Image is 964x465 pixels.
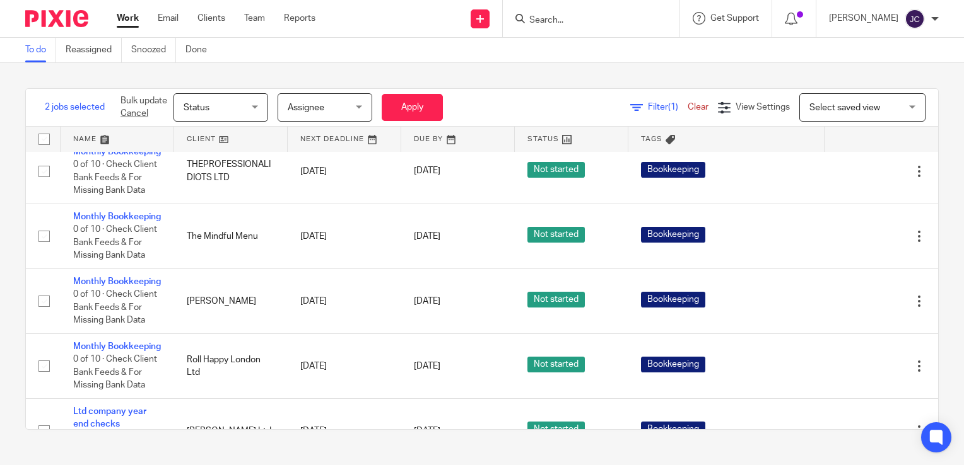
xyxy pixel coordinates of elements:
[73,160,157,195] span: 0 of 10 · Check Client Bank Feeds & For Missing Bank Data
[641,292,705,307] span: Bookkeeping
[174,204,288,268] td: The Mindful Menu
[73,355,157,389] span: 0 of 10 · Check Client Bank Feeds & For Missing Bank Data
[288,103,324,112] span: Assignee
[527,422,585,437] span: Not started
[120,109,148,118] a: Cancel
[197,12,225,25] a: Clients
[527,162,585,178] span: Not started
[174,139,288,204] td: THEPROFESSIONALIDIOTS LTD
[174,398,288,463] td: [PERSON_NAME] Ltd
[527,227,585,243] span: Not started
[641,357,705,372] span: Bookkeeping
[829,12,898,25] p: [PERSON_NAME]
[641,135,662,142] span: Tags
[288,139,401,204] td: [DATE]
[117,12,139,25] a: Work
[641,162,705,178] span: Bookkeeping
[73,342,161,351] a: Monthly Bookkeeping
[414,427,440,435] span: [DATE]
[25,10,88,27] img: Pixie
[185,38,216,62] a: Done
[641,227,705,243] span: Bookkeeping
[288,333,401,398] td: [DATE]
[527,357,585,372] span: Not started
[174,333,288,398] td: Roll Happy London Ltd
[414,297,440,306] span: [DATE]
[158,12,179,25] a: Email
[66,38,122,62] a: Reassigned
[905,9,925,29] img: svg%3E
[120,95,167,120] p: Bulk update
[73,147,161,156] a: Monthly Bookkeeping
[284,12,315,25] a: Reports
[641,422,705,437] span: Bookkeeping
[668,103,678,112] span: (1)
[288,204,401,268] td: [DATE]
[809,103,880,112] span: Select saved view
[688,103,708,112] a: Clear
[527,292,585,307] span: Not started
[528,15,642,26] input: Search
[184,103,209,112] span: Status
[174,268,288,333] td: [PERSON_NAME]
[73,407,146,428] a: Ltd company year end checks
[25,38,56,62] a: To do
[288,398,401,463] td: [DATE]
[73,290,157,324] span: 0 of 10 · Check Client Bank Feeds & For Missing Bank Data
[414,362,440,370] span: [DATE]
[73,212,161,221] a: Monthly Bookkeeping
[244,12,265,25] a: Team
[414,167,440,176] span: [DATE]
[648,103,688,112] span: Filter
[382,94,443,121] button: Apply
[45,101,105,113] span: 2 jobs selected
[414,232,440,241] span: [DATE]
[710,14,759,23] span: Get Support
[73,225,157,260] span: 0 of 10 · Check Client Bank Feeds & For Missing Bank Data
[736,103,790,112] span: View Settings
[288,268,401,333] td: [DATE]
[131,38,176,62] a: Snoozed
[73,277,161,286] a: Monthly Bookkeeping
